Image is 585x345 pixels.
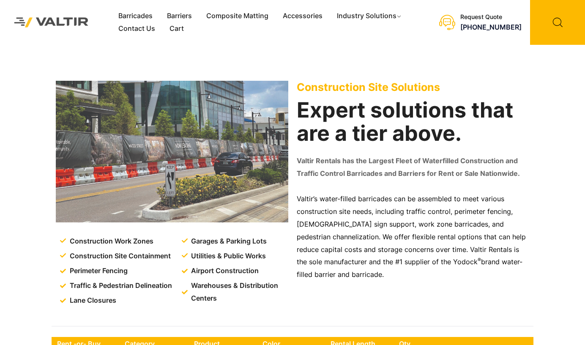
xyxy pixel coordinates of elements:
[68,294,116,307] span: Lane Closures
[297,99,529,145] h2: Expert solutions that are a tier above.
[460,23,522,31] a: [PHONE_NUMBER]
[297,193,529,281] p: Valtir’s water-filled barricades can be assembled to meet various construction site needs, includ...
[189,250,266,263] span: Utilities & Public Works
[189,235,267,248] span: Garages & Parking Lots
[68,279,172,292] span: Traffic & Pedestrian Delineation
[297,155,529,180] p: Valtir Rentals has the Largest Fleet of Waterfilled Construction and Traffic Control Barricades a...
[276,10,330,22] a: Accessories
[189,265,259,277] span: Airport Construction
[160,10,199,22] a: Barriers
[460,14,522,21] div: Request Quote
[199,10,276,22] a: Composite Matting
[68,250,171,263] span: Construction Site Containment
[68,265,128,277] span: Perimeter Fencing
[297,81,529,93] p: Construction Site Solutions
[111,22,162,35] a: Contact Us
[189,279,290,305] span: Warehouses & Distribution Centers
[6,10,96,35] img: Valtir Rentals
[330,10,410,22] a: Industry Solutions
[68,235,153,248] span: Construction Work Zones
[111,10,160,22] a: Barricades
[162,22,191,35] a: Cart
[478,257,481,263] sup: ®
